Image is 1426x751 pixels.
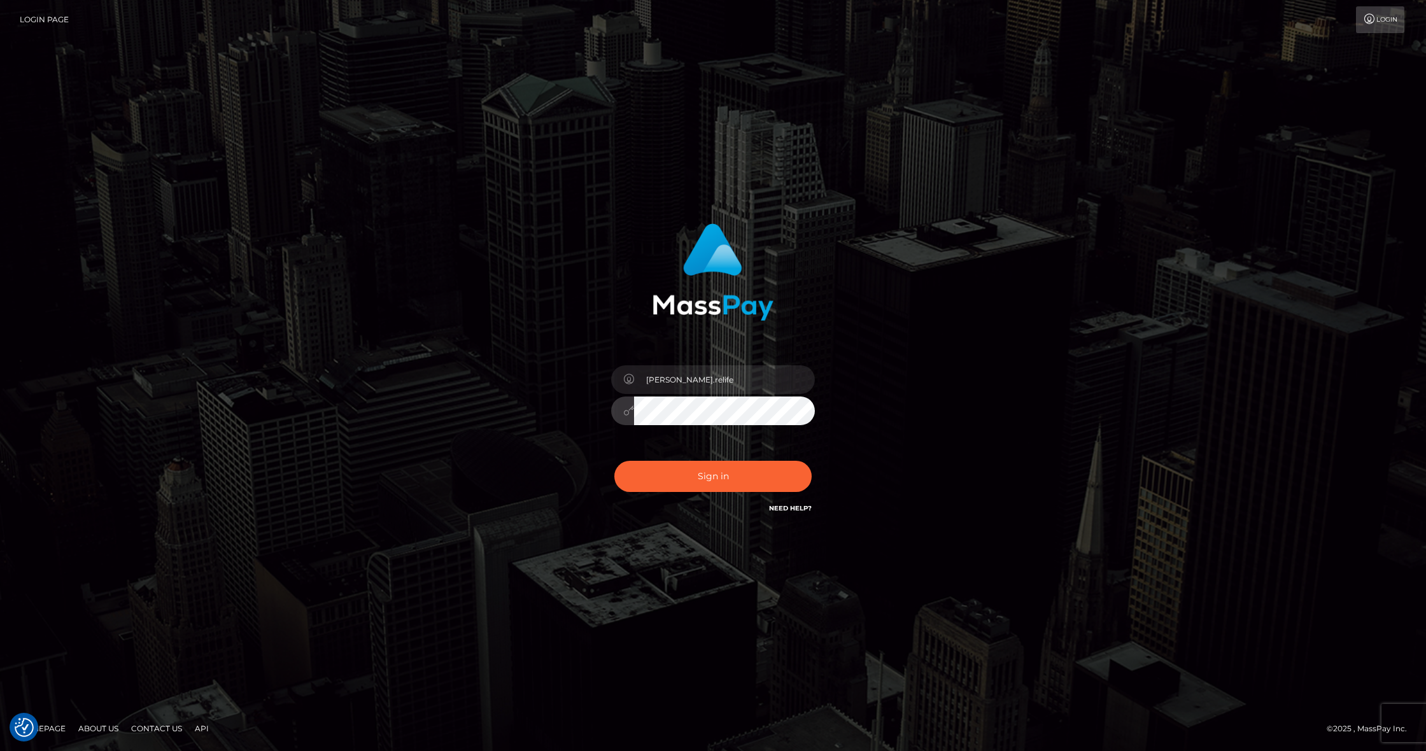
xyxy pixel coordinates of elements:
[190,719,214,738] a: API
[73,719,124,738] a: About Us
[15,718,34,737] button: Consent Preferences
[634,365,815,394] input: Username...
[126,719,187,738] a: Contact Us
[20,6,69,33] a: Login Page
[614,461,812,492] button: Sign in
[1356,6,1404,33] a: Login
[14,719,71,738] a: Homepage
[15,718,34,737] img: Revisit consent button
[1327,722,1416,736] div: © 2025 , MassPay Inc.
[653,223,773,321] img: MassPay Login
[769,504,812,512] a: Need Help?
